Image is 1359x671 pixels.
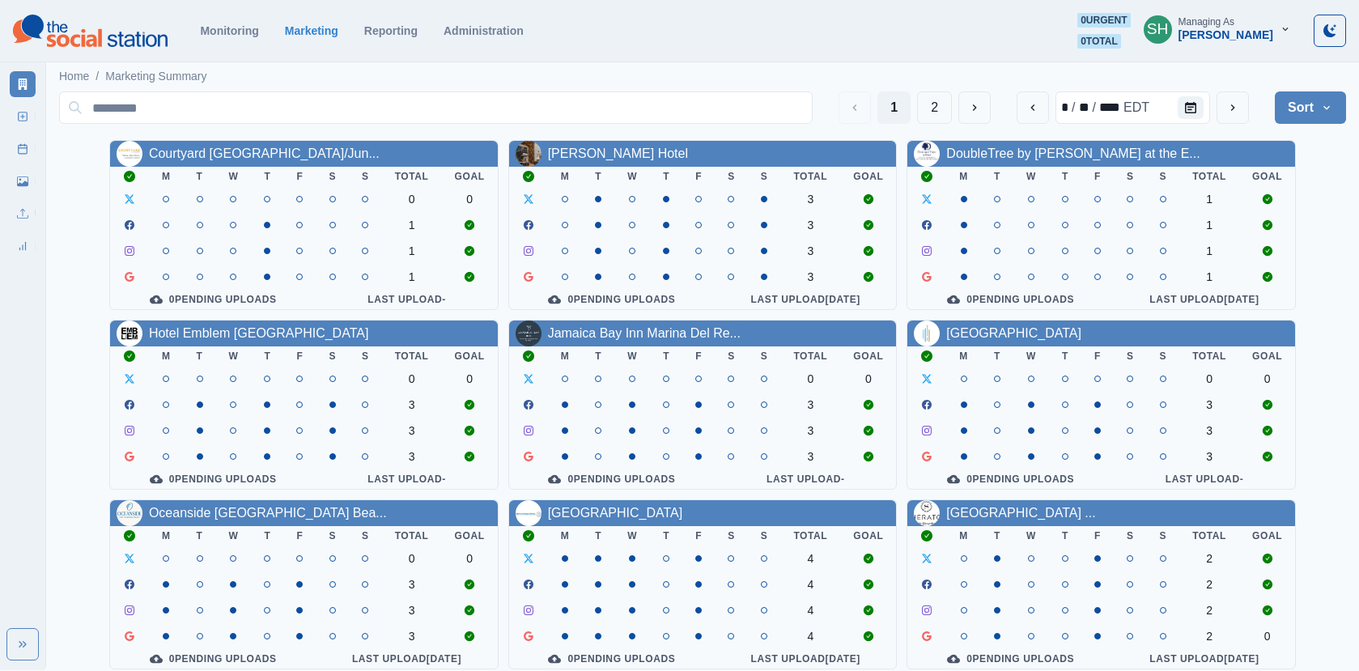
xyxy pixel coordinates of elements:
[316,167,349,186] th: S
[522,473,703,486] div: 0 Pending Uploads
[582,346,614,366] th: T
[516,141,541,167] img: 389951137540893
[650,346,682,366] th: T
[946,526,981,546] th: M
[1081,346,1114,366] th: F
[728,473,883,486] div: Last Upload -
[123,652,304,665] div: 0 Pending Uploads
[117,500,142,526] img: 83810864788
[728,293,883,306] div: Last Upload [DATE]
[59,68,207,85] nav: breadcrumb
[395,630,429,643] div: 3
[455,552,485,565] div: 0
[1049,346,1081,366] th: T
[395,552,429,565] div: 0
[914,500,940,526] img: 205722910614
[1122,98,1151,117] div: time zone
[548,147,688,160] a: [PERSON_NAME] Hotel
[10,168,36,194] a: Media Library
[1060,98,1151,117] div: Date
[793,578,827,591] div: 4
[1192,424,1226,437] div: 3
[329,652,484,665] div: Last Upload [DATE]
[1013,346,1049,366] th: W
[1060,98,1070,117] div: month
[650,526,682,546] th: T
[316,346,349,366] th: S
[877,91,911,124] button: Page 1
[455,372,485,385] div: 0
[251,346,283,366] th: T
[395,398,429,411] div: 3
[329,473,484,486] div: Last Upload -
[395,578,429,591] div: 3
[780,346,840,366] th: Total
[1179,16,1234,28] div: Managing As
[1179,346,1239,366] th: Total
[748,346,781,366] th: S
[920,473,1101,486] div: 0 Pending Uploads
[682,346,715,366] th: F
[1192,398,1226,411] div: 3
[920,293,1101,306] div: 0 Pending Uploads
[946,346,981,366] th: M
[10,104,36,130] a: New Post
[382,167,442,186] th: Total
[184,167,216,186] th: T
[117,321,142,346] img: 721892874813421
[1192,630,1226,643] div: 2
[839,91,871,124] button: Previous
[251,526,283,546] th: T
[1049,526,1081,546] th: T
[200,24,258,37] a: Monitoring
[1013,526,1049,546] th: W
[1239,346,1295,366] th: Goal
[349,167,382,186] th: S
[395,244,429,257] div: 1
[13,15,168,47] img: logoTextSVG.62801f218bc96a9b266caa72a09eb111.svg
[748,167,781,186] th: S
[1192,270,1226,283] div: 1
[149,326,368,340] a: Hotel Emblem [GEOGRAPHIC_DATA]
[149,346,184,366] th: M
[395,372,429,385] div: 0
[283,167,316,186] th: F
[1147,526,1180,546] th: S
[793,398,827,411] div: 3
[1192,372,1226,385] div: 0
[216,526,252,546] th: W
[748,526,781,546] th: S
[946,326,1081,340] a: [GEOGRAPHIC_DATA]
[780,167,840,186] th: Total
[10,201,36,227] a: Uploads
[1114,526,1147,546] th: S
[395,219,429,231] div: 1
[283,346,316,366] th: F
[1127,473,1282,486] div: Last Upload -
[184,346,216,366] th: T
[958,91,991,124] button: Next Media
[1081,526,1114,546] th: F
[395,450,429,463] div: 3
[1127,652,1282,665] div: Last Upload [DATE]
[316,526,349,546] th: S
[349,526,382,546] th: S
[395,270,429,283] div: 1
[149,526,184,546] th: M
[793,372,827,385] div: 0
[105,68,206,85] a: Marketing Summary
[793,270,827,283] div: 3
[715,346,748,366] th: S
[946,147,1200,160] a: DoubleTree by [PERSON_NAME] at the E...
[1077,13,1130,28] span: 0 urgent
[329,293,484,306] div: Last Upload -
[285,24,338,37] a: Marketing
[442,526,498,546] th: Goal
[1239,167,1295,186] th: Goal
[442,346,498,366] th: Goal
[1114,167,1147,186] th: S
[1192,450,1226,463] div: 3
[715,167,748,186] th: S
[582,526,614,546] th: T
[442,167,498,186] th: Goal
